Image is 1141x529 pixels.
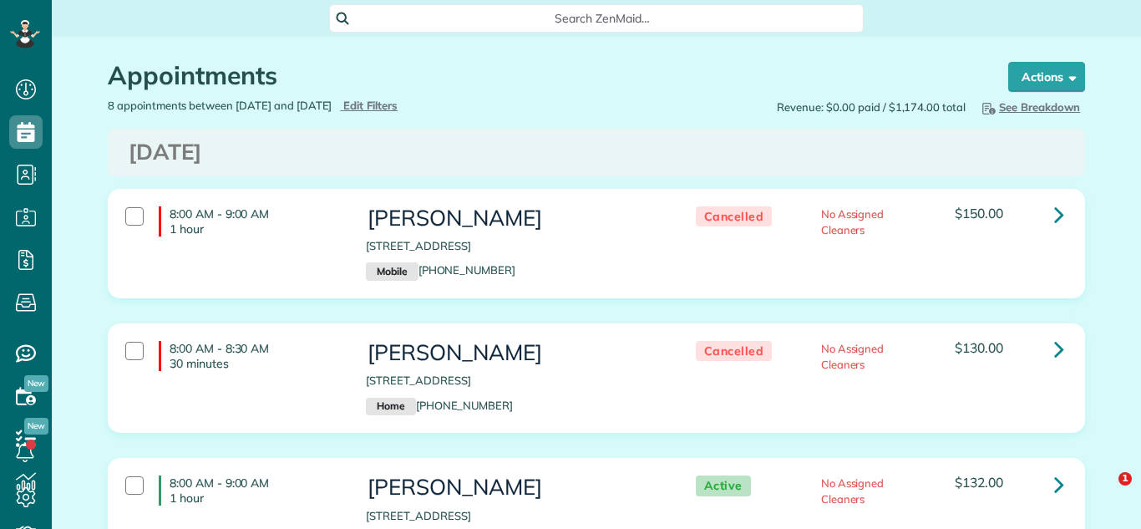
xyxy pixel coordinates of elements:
[821,342,885,371] span: No Assigned Cleaners
[1084,472,1124,512] iframe: Intercom live chat
[170,491,341,506] p: 1 hour
[1118,472,1132,486] span: 1
[343,99,398,112] span: Edit Filters
[366,476,662,500] h3: [PERSON_NAME]
[366,238,662,254] p: [STREET_ADDRESS]
[95,98,596,114] div: 8 appointments between [DATE] and [DATE]
[340,99,398,112] a: Edit Filters
[974,98,1085,116] button: See Breakdown
[366,399,513,412] a: Home[PHONE_NUMBER]
[366,263,515,277] a: Mobile[PHONE_NUMBER]
[696,206,773,227] span: Cancelled
[159,341,341,371] h4: 8:00 AM - 8:30 AM
[777,99,966,115] span: Revenue: $0.00 paid / $1,174.00 total
[366,373,662,389] p: [STREET_ADDRESS]
[366,206,662,231] h3: [PERSON_NAME]
[24,418,48,435] span: New
[159,206,341,237] h4: 8:00 AM - 9:00 AM
[159,476,341,506] h4: 8:00 AM - 9:00 AM
[366,508,662,524] p: [STREET_ADDRESS]
[821,207,885,237] span: No Assigned Cleaners
[955,205,1003,221] span: $150.00
[366,341,662,365] h3: [PERSON_NAME]
[366,262,418,281] small: Mobile
[979,100,1080,114] span: See Breakdown
[955,474,1003,491] span: $132.00
[1008,62,1085,92] button: Actions
[108,62,976,89] h1: Appointments
[821,476,885,506] span: No Assigned Cleaners
[955,339,1003,356] span: $130.00
[170,221,341,237] p: 1 hour
[696,341,773,362] span: Cancelled
[366,398,415,416] small: Home
[24,375,48,392] span: New
[696,476,751,496] span: Active
[129,140,1064,165] h3: [DATE]
[170,356,341,371] p: 30 minutes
